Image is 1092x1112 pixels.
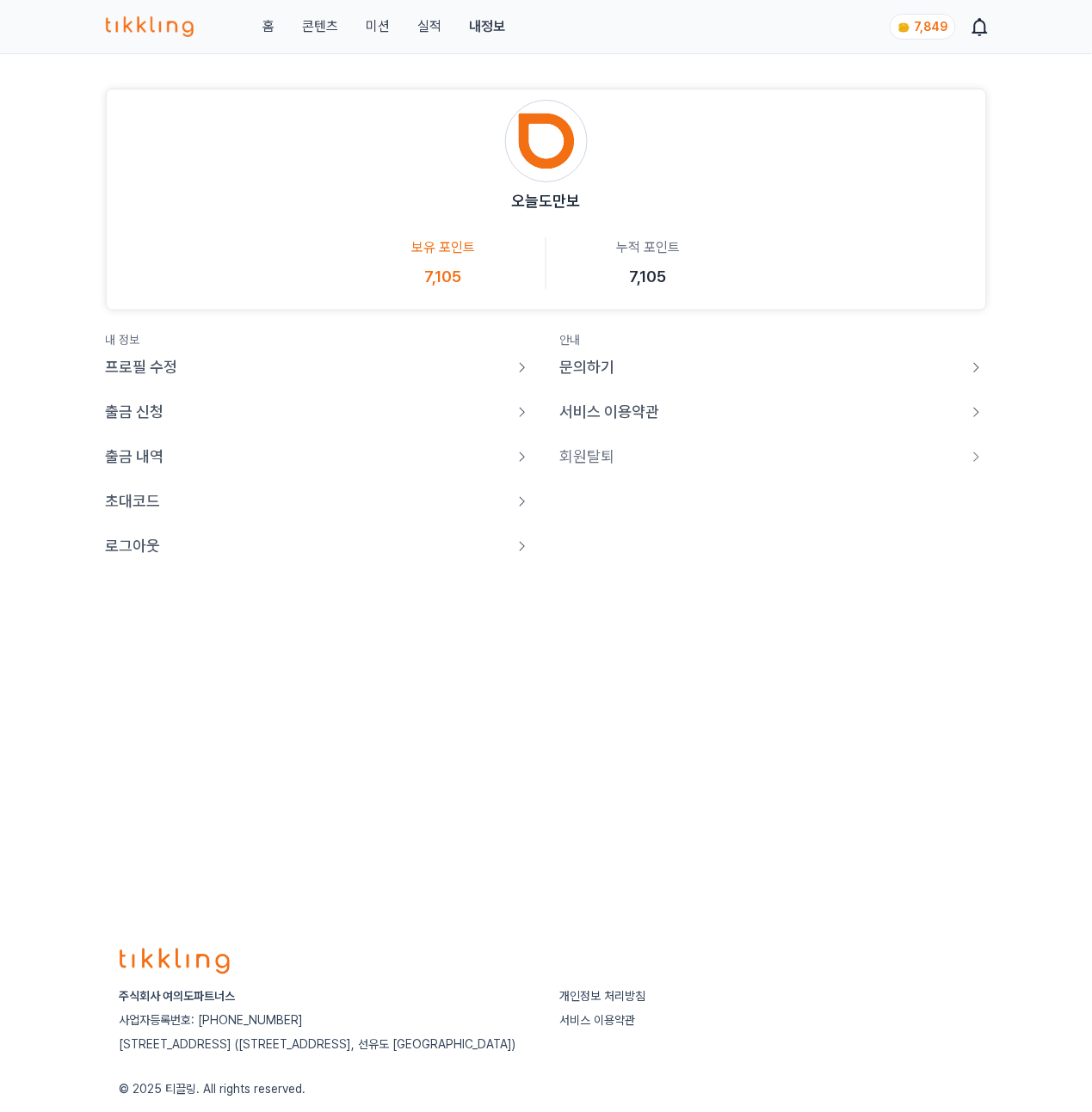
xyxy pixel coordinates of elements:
[106,489,161,513] p: 초대코드
[106,445,164,469] p: 출금 내역
[469,16,505,37] a: 내정보
[915,20,948,34] span: 7,849
[106,355,533,379] a: 프로필 수정
[262,16,275,37] a: 홈
[560,990,646,1004] a: 개인정보 처리방침
[120,1012,533,1029] p: 사업자등록번호: [PHONE_NUMBER]
[560,355,615,379] p: 문의하기
[120,949,230,974] img: logo
[106,489,533,513] a: 초대코드
[106,355,178,379] p: 프로필 수정
[106,534,161,558] p: 로그아웃
[560,400,987,424] a: 서비스 이용약관
[616,237,680,258] p: 누적 포인트
[417,16,441,37] a: 실적
[411,237,475,258] p: 보유 포인트
[890,14,953,40] a: coin 7,849
[425,265,462,289] p: 7,105
[560,400,660,424] p: 서비스 이용약관
[106,400,164,424] p: 출금 신청
[505,100,588,182] img: profile
[106,534,533,558] a: 로그아웃
[560,355,987,379] a: 문의하기
[120,1036,533,1054] p: [STREET_ADDRESS] ([STREET_ADDRESS], 선유도 [GEOGRAPHIC_DATA])
[560,445,987,469] a: 회원탈퇴
[120,1081,973,1098] p: © 2025 티끌링. All rights reserved.
[560,445,615,469] p: 회원탈퇴
[106,445,533,469] a: 출금 내역
[302,16,338,37] a: 콘텐츠
[898,21,911,34] img: coin
[512,189,581,213] p: 오늘도만보
[630,265,667,289] p: 7,105
[106,331,533,348] h2: 내 정보
[120,988,533,1005] p: 주식회사 여의도파트너스
[560,331,987,348] h2: 안내
[106,16,194,37] img: 티끌링
[106,400,533,424] a: 출금 신청
[560,1014,636,1028] a: 서비스 이용약관
[366,16,390,37] button: 미션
